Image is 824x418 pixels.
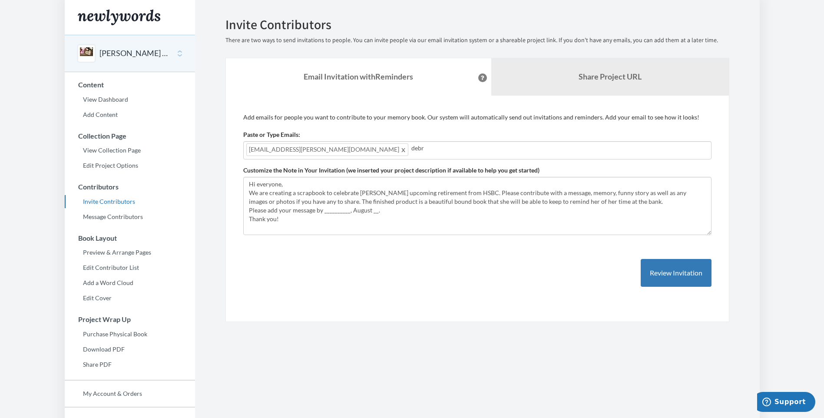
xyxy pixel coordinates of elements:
input: Add contributor email(s) here... [411,143,708,153]
h3: Book Layout [65,234,195,242]
h3: Project Wrap Up [65,315,195,323]
a: Message Contributors [65,210,195,223]
h2: Invite Contributors [225,17,729,32]
a: Add Content [65,108,195,121]
iframe: Opens a widget where you can chat to one of our agents [757,392,815,414]
label: Paste or Type Emails: [243,130,300,139]
button: [PERSON_NAME] Retirement [99,48,170,59]
a: Invite Contributors [65,195,195,208]
a: Preview & Arrange Pages [65,246,195,259]
a: View Dashboard [65,93,195,106]
b: Share Project URL [579,72,642,81]
a: Add a Word Cloud [65,276,195,289]
a: Purchase Physical Book [65,328,195,341]
span: [EMAIL_ADDRESS][PERSON_NAME][DOMAIN_NAME] [246,143,408,156]
p: Add emails for people you want to contribute to your memory book. Our system will automatically s... [243,113,711,122]
h3: Content [65,81,195,89]
h3: Contributors [65,183,195,191]
textarea: Hi everyone, We are creating a scrapbook to celebrate [PERSON_NAME] upcoming retirement from HSBC... [243,177,711,235]
a: View Collection Page [65,144,195,157]
strong: Email Invitation with Reminders [304,72,413,81]
button: Review Invitation [641,259,711,287]
a: Share PDF [65,358,195,371]
label: Customize the Note in Your Invitation (we inserted your project description if available to help ... [243,166,539,175]
p: There are two ways to send invitations to people. You can invite people via our email invitation ... [225,36,729,45]
a: Download PDF [65,343,195,356]
a: Edit Cover [65,292,195,305]
a: Edit Project Options [65,159,195,172]
h3: Collection Page [65,132,195,140]
a: Edit Contributor List [65,261,195,274]
img: Newlywords logo [78,10,160,25]
a: My Account & Orders [65,387,195,400]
